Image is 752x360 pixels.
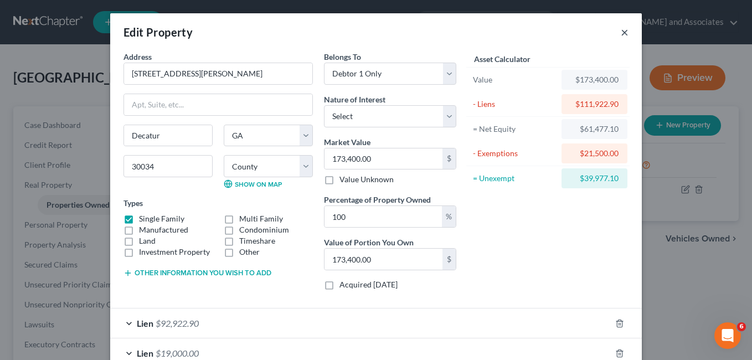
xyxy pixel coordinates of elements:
[339,174,394,185] label: Value Unknown
[714,322,741,349] iframe: Intercom live chat
[239,213,283,224] label: Multi Family
[621,25,629,39] button: ×
[123,269,271,277] button: Other information you wish to add
[124,125,212,146] input: Enter city...
[324,94,385,105] label: Nature of Interest
[570,99,619,110] div: $111,922.90
[123,52,152,61] span: Address
[325,206,442,227] input: 0.00
[139,213,184,224] label: Single Family
[473,99,557,110] div: - Liens
[224,179,282,188] a: Show on Map
[239,235,275,246] label: Timeshare
[442,148,456,169] div: $
[324,136,370,148] label: Market Value
[442,249,456,270] div: $
[570,74,619,85] div: $173,400.00
[324,194,431,205] label: Percentage of Property Owned
[473,148,557,159] div: - Exemptions
[139,246,210,258] label: Investment Property
[570,173,619,184] div: $39,977.10
[239,224,289,235] label: Condominium
[156,348,199,358] span: $19,000.00
[339,279,398,290] label: Acquired [DATE]
[570,148,619,159] div: $21,500.00
[137,348,153,358] span: Lien
[325,148,442,169] input: 0.00
[324,52,361,61] span: Belongs To
[123,155,213,177] input: Enter zip...
[156,318,199,328] span: $92,922.90
[442,206,456,227] div: %
[324,236,414,248] label: Value of Portion You Own
[570,124,619,135] div: $61,477.10
[473,124,557,135] div: = Net Equity
[474,53,530,65] label: Asset Calculator
[139,224,188,235] label: Manufactured
[123,197,143,209] label: Types
[737,322,746,331] span: 6
[473,173,557,184] div: = Unexempt
[139,235,156,246] label: Land
[137,318,153,328] span: Lien
[123,24,193,40] div: Edit Property
[473,74,557,85] div: Value
[325,249,442,270] input: 0.00
[124,63,312,84] input: Enter address...
[124,94,312,115] input: Apt, Suite, etc...
[239,246,260,258] label: Other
